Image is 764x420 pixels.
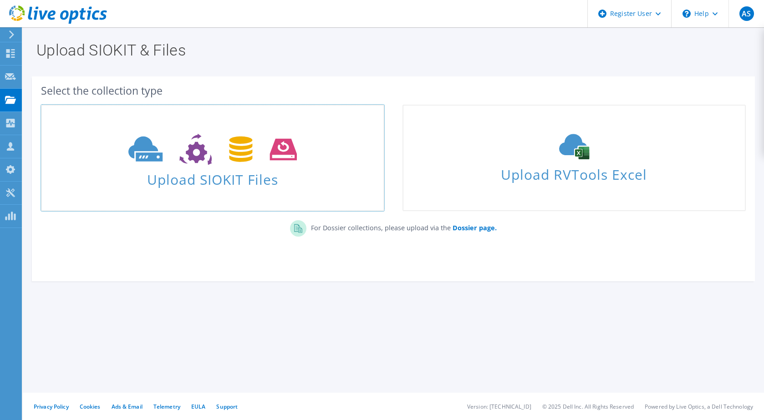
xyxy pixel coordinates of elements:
li: Version: [TECHNICAL_ID] [467,403,531,410]
a: EULA [191,403,205,410]
a: Support [216,403,238,410]
h1: Upload SIOKIT & Files [36,42,746,58]
svg: \n [683,10,691,18]
a: Ads & Email [112,403,143,410]
li: © 2025 Dell Inc. All Rights Reserved [542,403,634,410]
a: Telemetry [153,403,180,410]
a: Cookies [80,403,101,410]
span: Upload RVTools Excel [403,162,745,182]
span: AS [739,6,754,21]
li: Powered by Live Optics, a Dell Technology [645,403,753,410]
div: Select the collection type [41,86,746,96]
a: Privacy Policy [34,403,69,410]
p: For Dossier collections, please upload via the [306,220,497,233]
a: Upload RVTools Excel [402,105,746,211]
a: Dossier page. [451,223,497,232]
b: Dossier page. [453,223,497,232]
a: Upload SIOKIT Files [41,105,384,211]
span: Upload SIOKIT Files [42,167,383,187]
